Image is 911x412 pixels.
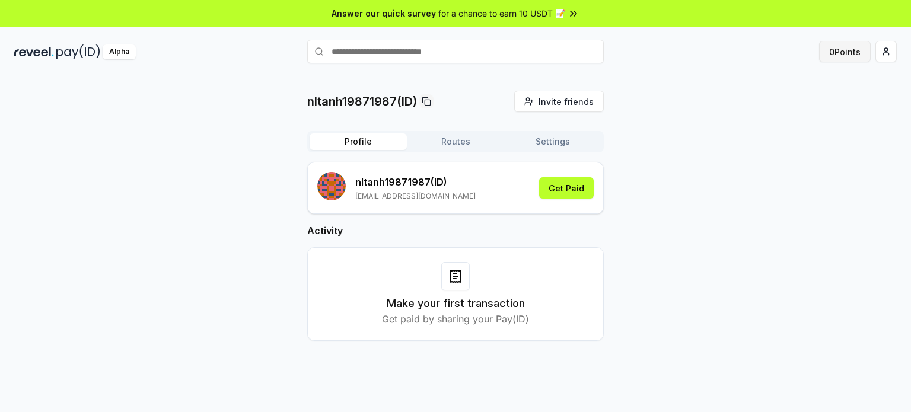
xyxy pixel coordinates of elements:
[310,133,407,150] button: Profile
[14,44,54,59] img: reveel_dark
[307,93,417,110] p: nltanh19871987(ID)
[514,91,604,112] button: Invite friends
[438,7,565,20] span: for a chance to earn 10 USDT 📝
[387,295,525,312] h3: Make your first transaction
[382,312,529,326] p: Get paid by sharing your Pay(ID)
[307,223,604,238] h2: Activity
[332,7,436,20] span: Answer our quick survey
[407,133,504,150] button: Routes
[819,41,871,62] button: 0Points
[355,175,476,189] p: nltanh19871987 (ID)
[56,44,100,59] img: pay_id
[355,191,476,201] p: [EMAIL_ADDRESS][DOMAIN_NAME]
[103,44,136,59] div: Alpha
[539,177,594,199] button: Get Paid
[504,133,601,150] button: Settings
[539,95,594,108] span: Invite friends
